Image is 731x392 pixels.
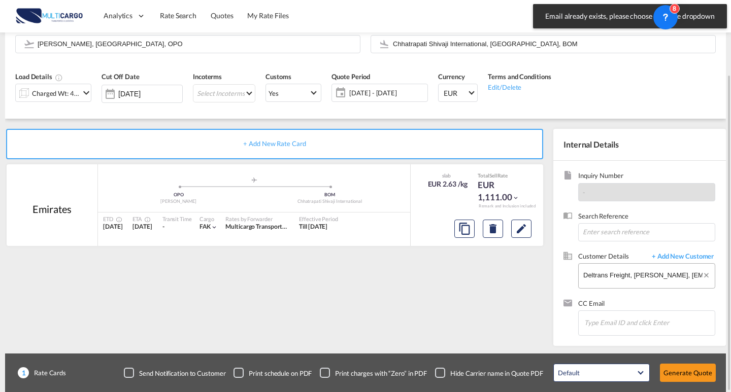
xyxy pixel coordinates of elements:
[393,35,710,53] input: Search by Door/Airport
[200,215,218,223] div: Cargo
[269,89,279,97] div: Yes
[578,211,715,223] span: Search Reference
[80,87,92,99] md-icon: icon-chevron-down
[371,35,716,53] md-input-container: Chhatrapati Shivaji International, Mumbai, BOM
[225,223,316,230] span: Multicargo Transportes e Logistica
[583,311,715,333] md-chips-wrap: Chips container. Enter the text area, then type text, and press enter to add a chip.
[32,202,71,216] div: Emirates
[578,252,647,263] span: Customer Details
[38,35,355,53] input: Search by Door/Airport
[512,194,519,201] md-icon: icon-chevron-down
[702,264,714,279] button: Clear Input
[6,129,543,159] div: + Add New Rate Card
[349,88,425,97] span: [DATE] - [DATE]
[347,86,427,100] span: [DATE] - [DATE]
[578,223,715,241] input: Enter search reference
[438,73,464,81] span: Currency
[247,11,289,20] span: My Rate Files
[578,171,715,183] span: Inquiry Number
[118,90,182,98] input: Select
[243,139,306,148] span: + Add New Rate Card
[332,87,344,99] md-icon: icon-calendar
[583,264,715,287] input: Enter Customer Details
[162,215,192,223] div: Transit Time
[254,192,406,198] div: BOM
[249,369,312,378] div: Print schedule on PDF
[162,223,192,231] div: -
[211,11,233,20] span: Quotes
[160,11,196,20] span: Rate Search
[511,220,531,238] button: Edit
[234,368,312,378] md-checkbox: Checkbox No Ink
[29,368,66,377] span: Rate Cards
[18,367,29,378] span: 1
[55,74,63,82] md-icon: Chargeable Weight
[489,172,497,179] span: Sell
[132,223,152,230] span: [DATE]
[444,88,467,98] span: EUR
[483,220,503,238] button: Delete
[425,172,468,179] div: slab
[15,35,360,53] md-input-container: Francisco de Sá Carneiro, Porto, OPO
[193,84,255,102] md-select: Select Incoterms
[584,312,686,333] input: Chips input.
[471,203,543,209] div: Remark and Inclusion included
[647,252,715,263] span: + Add New Customer
[113,217,119,223] md-icon: Estimated Time Of Departure
[331,73,370,81] span: Quote Period
[248,177,260,183] md-icon: assets/icons/custom/roll-o-plane.svg
[488,82,551,92] div: Edit/Delete
[553,129,726,160] div: Internal Details
[488,73,551,81] span: Terms and Conditions
[15,73,63,81] span: Load Details
[104,11,132,21] span: Analytics
[478,179,528,203] div: EUR 1,111.00
[542,11,718,21] span: Email already exists, please choose from the dropdown
[583,188,585,196] span: -
[102,73,140,81] span: Cut Off Date
[15,5,84,27] img: 82db67801a5411eeacfdbd8acfa81e61.png
[211,224,218,231] md-icon: icon-chevron-down
[265,73,291,81] span: Customs
[132,215,152,223] div: ETA
[15,84,91,102] div: Charged Wt: 423.00 KGicon-chevron-down
[478,172,528,179] div: Total Rate
[32,86,80,100] div: Charged Wt: 423.00 KG
[335,369,427,378] div: Print charges with “Zero” in PDF
[103,215,122,223] div: ETD
[299,223,327,230] span: Till [DATE]
[103,192,254,198] div: OPO
[435,368,543,378] md-checkbox: Checkbox No Ink
[450,369,543,378] div: Hide Carrier name in Quote PDF
[454,220,475,238] button: Copy
[458,223,471,235] md-icon: assets/icons/custom/copyQuote.svg
[299,223,327,231] div: Till 12 Oct 2025
[103,223,122,230] span: [DATE]
[124,368,225,378] md-checkbox: Checkbox No Ink
[578,299,715,310] span: CC Email
[558,369,579,377] div: Default
[660,364,716,382] button: Generate Quote
[428,179,468,189] div: EUR 2.63 /kg
[225,223,289,231] div: Multicargo Transportes e Logistica
[200,223,211,230] span: FAK
[299,215,338,223] div: Effective Period
[320,368,427,378] md-checkbox: Checkbox No Ink
[193,73,222,81] span: Incoterms
[265,84,321,102] md-select: Select Customs: Yes
[254,198,406,205] div: Chhatrapati Shivaji International
[139,369,225,378] div: Send Notification to Customer
[225,215,289,223] div: Rates by Forwarder
[103,198,254,205] div: [PERSON_NAME]
[142,217,148,223] md-icon: Estimated Time Of Arrival
[438,84,478,102] md-select: Select Currency: € EUREuro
